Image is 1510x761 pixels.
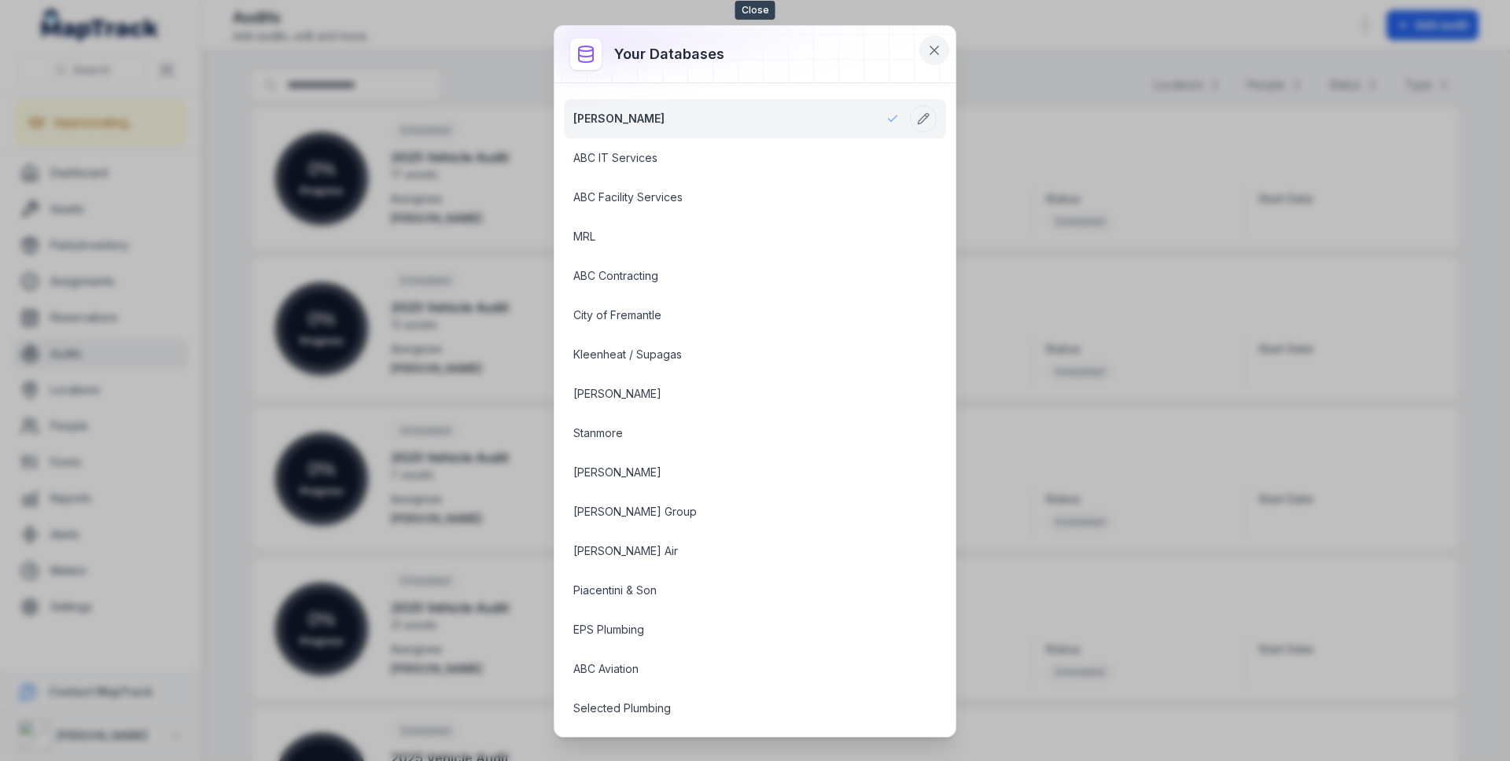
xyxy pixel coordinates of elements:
a: [PERSON_NAME] [573,111,899,127]
a: Stanmore [573,425,899,441]
a: [PERSON_NAME] [573,465,899,480]
a: Selected Plumbing [573,700,899,716]
a: ABC Facility Services [573,189,899,205]
a: Piacentini & Son [573,583,899,598]
a: EPS Plumbing [573,622,899,638]
a: Kleenheat / Supagas [573,347,899,362]
a: City of Fremantle [573,307,899,323]
a: ABC IT Services [573,150,899,166]
span: Close [735,1,775,20]
a: [PERSON_NAME] Air [573,543,899,559]
a: [PERSON_NAME] Group [573,504,899,520]
a: [PERSON_NAME] [573,386,899,402]
a: MRL [573,229,899,244]
h3: Your databases [614,43,724,65]
a: ABC Contracting [573,268,899,284]
a: ABC Aviation [573,661,899,677]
